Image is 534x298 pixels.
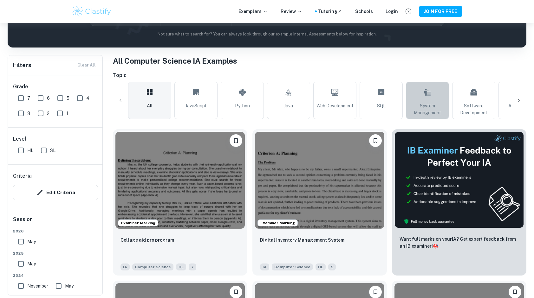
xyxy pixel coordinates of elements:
[120,237,174,244] p: Collage aid pro program
[13,216,98,228] h6: Session
[120,263,130,270] span: IA
[260,263,269,270] span: IA
[27,238,36,245] span: May
[27,110,30,117] span: 3
[13,61,31,70] h6: Filters
[400,236,519,250] p: Want full marks on your IA ? Get expert feedback from an IB examiner!
[113,129,247,276] a: Examiner MarkingPlease log in to bookmark exemplarsCollage aid pro programIAComputer ScienceHL7
[27,260,36,267] span: May
[13,172,32,180] h6: Criteria
[47,95,50,102] span: 6
[27,282,48,289] span: November
[392,129,526,276] a: ThumbnailWant full marks on yourIA? Get expert feedback from an IB examiner!
[113,55,526,67] h1: All Computer Science IA Examples
[386,8,398,15] a: Login
[27,95,30,102] span: 7
[394,132,524,228] img: Thumbnail
[230,134,242,147] button: Please log in to bookmark exemplars
[189,263,196,270] span: 7
[284,102,293,109] span: Java
[272,263,313,270] span: Computer Science
[316,102,354,109] span: Web Development
[235,102,250,109] span: Python
[258,220,297,226] span: Examiner Marking
[66,110,68,117] span: 1
[455,102,492,116] span: Software Development
[377,102,386,109] span: SQL
[403,6,414,17] button: Help and Feedback
[27,147,33,154] span: HL
[13,250,98,256] span: 2025
[369,134,382,147] button: Please log in to bookmark exemplars
[328,263,336,270] span: 5
[65,282,74,289] span: May
[113,72,526,79] h6: Topic
[318,8,342,15] a: Tutoring
[115,132,245,229] img: Computer Science IA example thumbnail: Collage aid pro program
[260,237,344,244] p: Digital Inventory Management System
[355,8,373,15] a: Schools
[13,273,98,278] span: 2024
[13,228,98,234] span: 2026
[281,8,302,15] p: Review
[176,263,186,270] span: HL
[419,6,462,17] button: JOIN FOR FREE
[13,31,521,37] p: Not sure what to search for? You can always look through our example Internal Assessments below f...
[13,83,98,91] h6: Grade
[86,95,89,102] span: 4
[47,110,49,117] span: 2
[132,263,173,270] span: Computer Science
[118,220,158,226] span: Examiner Marking
[433,244,438,249] span: 🎯
[13,135,98,143] h6: Level
[72,5,112,18] img: Clastify logo
[252,129,387,276] a: Examiner MarkingPlease log in to bookmark exemplarsDigital Inventory Management SystemIAComputer ...
[13,185,98,200] button: Edit Criteria
[238,8,268,15] p: Exemplars
[147,102,153,109] span: All
[50,147,55,154] span: SL
[186,102,207,109] span: JavaScript
[316,263,326,270] span: HL
[255,132,384,229] img: Computer Science IA example thumbnail: Digital Inventory Management System
[67,95,69,102] span: 5
[409,102,446,116] span: System Management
